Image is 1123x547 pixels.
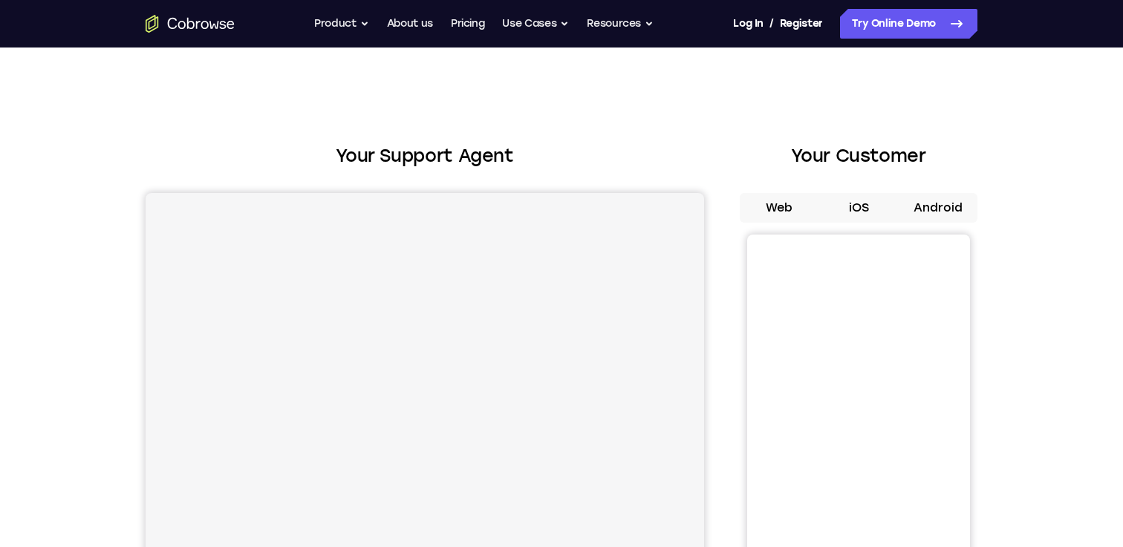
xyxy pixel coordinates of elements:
a: Log In [733,9,763,39]
button: Use Cases [502,9,569,39]
h2: Your Support Agent [146,143,704,169]
a: Go to the home page [146,15,235,33]
a: Register [780,9,823,39]
button: Resources [587,9,654,39]
button: iOS [819,193,899,223]
button: Product [314,9,369,39]
span: / [769,15,774,33]
h2: Your Customer [740,143,977,169]
button: Web [740,193,819,223]
button: Android [898,193,977,223]
a: About us [387,9,433,39]
a: Try Online Demo [840,9,977,39]
a: Pricing [451,9,485,39]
